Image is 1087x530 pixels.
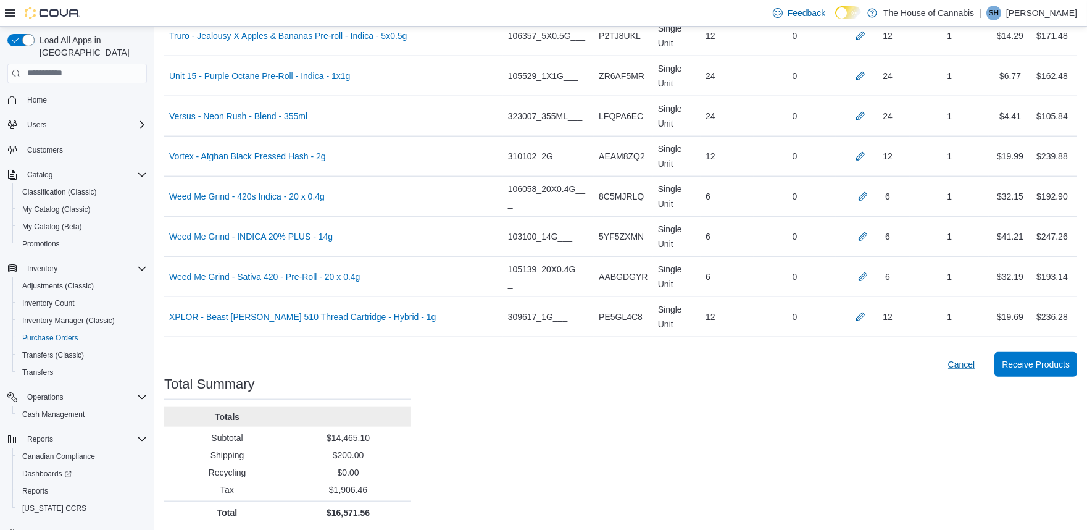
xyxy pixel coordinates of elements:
span: Users [22,117,147,132]
div: Single Unit [653,56,701,96]
div: Single Unit [653,297,701,337]
div: 6 [701,264,754,289]
div: Single Unit [653,257,701,297]
button: Cancel [943,352,980,377]
a: Inventory Manager (Classic) [17,313,120,328]
div: 24 [883,109,893,124]
button: Catalog [22,167,57,182]
div: Single Unit [653,177,701,216]
span: Promotions [22,239,60,249]
span: 103100_14G___ [508,229,572,244]
span: Promotions [17,237,147,251]
div: 1 [910,23,988,48]
a: Transfers [17,365,58,380]
a: Vortex - Afghan Black Pressed Hash - 2g [169,149,326,164]
button: Users [2,116,152,133]
span: Cancel [948,358,975,371]
span: Classification (Classic) [17,185,147,200]
input: Dark Mode [835,6,861,19]
span: Reports [22,486,48,496]
p: $16,571.56 [290,507,406,519]
div: 1 [910,64,988,88]
button: Customers [2,141,152,159]
span: Feedback [788,7,825,19]
span: ZR6AF5MR [599,69,644,83]
button: Operations [2,389,152,406]
button: Transfers (Classic) [12,347,152,364]
span: Transfers [22,368,53,377]
div: 6 [885,229,890,244]
button: Reports [12,482,152,500]
span: Operations [22,390,147,405]
span: [US_STATE] CCRS [22,503,86,513]
p: Recycling [169,466,285,479]
span: PE5GL4C8 [599,309,643,324]
div: $162.48 [1036,69,1068,83]
a: Purchase Orders [17,330,83,345]
span: Cash Management [17,407,147,422]
a: Weed Me Grind - 420s Indica - 20 x 0.4g [169,189,325,204]
p: Subtotal [169,432,285,444]
span: Customers [22,142,147,158]
div: 0 [754,64,836,88]
div: 1 [910,144,988,169]
button: Home [2,91,152,109]
h3: Total Summary [164,377,255,392]
span: Users [27,120,46,130]
a: Weed Me Grind - Sativa 420 - Pre-Roll - 20 x 0.4g [169,269,360,284]
button: Purchase Orders [12,329,152,347]
a: Home [22,93,52,107]
div: 6 [885,189,890,204]
div: Single Unit [653,217,701,256]
button: Adjustments (Classic) [12,277,152,295]
a: My Catalog (Classic) [17,202,96,217]
button: Promotions [12,235,152,253]
p: Totals [169,411,285,423]
span: Inventory Manager (Classic) [22,316,115,326]
a: Cash Management [17,407,90,422]
div: $6.77 [989,64,1031,88]
button: Inventory [2,260,152,277]
a: Weed Me Grind - INDICA 20% PLUS - 14g [169,229,333,244]
div: 0 [754,144,836,169]
a: Dashboards [17,466,77,481]
div: $41.21 [989,224,1031,249]
button: [US_STATE] CCRS [12,500,152,517]
a: Transfers (Classic) [17,348,89,363]
span: Inventory Manager (Classic) [17,313,147,328]
span: My Catalog (Classic) [17,202,147,217]
div: Single Unit [653,96,701,136]
span: 106058_20X0.4G___ [508,182,589,211]
a: XPLOR - Beast [PERSON_NAME] 510 Thread Cartridge - Hybrid - 1g [169,309,436,324]
div: $239.88 [1036,149,1068,164]
a: [US_STATE] CCRS [17,501,91,516]
button: Receive Products [994,352,1077,377]
span: Adjustments (Classic) [22,281,94,291]
span: Washington CCRS [17,501,147,516]
div: $32.15 [989,184,1031,209]
a: My Catalog (Beta) [17,219,87,234]
span: Load All Apps in [GEOGRAPHIC_DATA] [35,34,147,59]
span: 309617_1G___ [508,309,568,324]
span: Receive Products [1002,358,1070,371]
span: Operations [27,392,64,402]
div: $32.19 [989,264,1031,289]
span: Transfers (Classic) [22,350,84,360]
button: Reports [22,432,58,447]
span: 105529_1X1G___ [508,69,578,83]
a: Versus - Neon Rush - Blend - 355ml [169,109,307,124]
button: Classification (Classic) [12,183,152,201]
div: $4.41 [989,104,1031,128]
p: Total [169,507,285,519]
span: Inventory Count [22,298,75,308]
button: Transfers [12,364,152,381]
div: 0 [754,104,836,128]
div: $171.48 [1036,28,1068,43]
a: Truro - Jealousy X Apples & Bananas Pre-roll - Indica - 5x0.5g [169,28,407,43]
button: Canadian Compliance [12,448,152,465]
a: Reports [17,484,53,498]
a: Adjustments (Classic) [17,279,99,293]
a: Customers [22,143,68,158]
span: Inventory Count [17,296,147,311]
div: 0 [754,305,836,329]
